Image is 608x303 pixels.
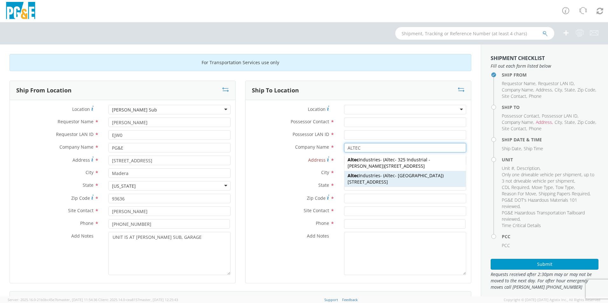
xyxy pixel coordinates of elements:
span: Phone [529,125,542,131]
span: Tow Type [556,184,574,190]
h3: Ship From Location [16,87,72,94]
li: , [556,184,575,191]
span: Requests received after 2:30pm may or may not be moved to the next day. For after hour emergency ... [491,271,598,290]
span: Requestor Name [58,118,93,125]
span: Zip Code [71,195,90,201]
li: , [555,87,563,93]
li: , [539,191,591,197]
span: [STREET_ADDRESS] [348,179,388,185]
span: City [321,169,329,175]
span: Move Type [532,184,553,190]
span: Ship Time [524,145,543,151]
span: Address [308,157,326,163]
span: Requestor Name [502,80,535,86]
span: State [83,182,93,188]
span: Possessor LAN ID [293,131,329,137]
span: Site Contact [502,125,526,131]
li: , [564,119,576,125]
div: [US_STATE] [112,183,136,189]
span: PG&E Hazardous Transportation Tailboard reviewed [502,210,585,222]
div: For Transportation Services use only [10,54,471,71]
h4: Unit [502,157,598,162]
li: , [577,119,596,125]
span: State [564,87,575,93]
span: Zip Code [307,195,326,201]
span: Industries [348,172,380,178]
span: Phone [80,220,93,226]
h4: Ship From [502,72,598,77]
span: master, [DATE] 11:54:36 [59,297,97,302]
span: Address [536,119,552,125]
h4: PCC [502,234,598,239]
span: Location [72,106,90,112]
li: , [564,87,576,93]
li: , [502,87,534,93]
span: Company Name [502,119,533,125]
span: Description [517,165,540,171]
h4: Ship To [502,105,598,110]
span: [STREET_ADDRESS] [384,163,425,169]
span: Zip Code [577,119,595,125]
img: pge-logo-06675f144f4cfa6a6814.png [5,2,37,21]
strong: Altec [348,172,359,178]
span: Server: 2025.16.0-21b0bc45e7b [8,297,97,302]
span: Address [73,157,90,163]
span: Industries [348,157,380,163]
span: State [318,182,329,188]
span: Add Notes [71,233,93,239]
span: Copyright © [DATE]-[DATE] Agistix Inc., All Rights Reserved [504,297,600,302]
span: Phone [529,93,542,99]
span: Site Contact [68,207,93,213]
strong: Altec [384,157,395,163]
span: PCC [502,242,510,248]
span: State [564,119,575,125]
li: , [502,125,527,132]
span: Only one driveable vehicle per shipment, up to 3 not driveable vehicle per shipment [502,172,594,184]
h4: Ship Date & Time [502,137,598,142]
span: Address [536,87,552,93]
span: Fill out each form listed below [491,63,598,69]
li: , [502,119,534,125]
a: Feedback [342,297,358,302]
span: Site Contact [304,207,329,213]
li: , [536,119,553,125]
span: PG&E DOT's Hazardous Materials 101 reviewed [502,197,577,209]
span: Ship Date [502,145,521,151]
span: City [555,119,562,125]
span: Unit # [502,165,514,171]
span: Requestor LAN ID [538,80,574,86]
h3: Ship To Location [252,87,299,94]
li: , [532,184,554,191]
li: , [502,80,536,87]
span: - 325 Industrial - [PERSON_NAME] [348,157,430,169]
strong: Altec [348,157,359,163]
li: , [542,113,578,119]
span: Reason For Move [502,191,536,197]
strong: Shipment Checklist [491,55,545,62]
span: Shipping Papers Required [539,191,590,197]
span: Time Critical Details [502,222,541,228]
li: , [502,210,597,222]
span: Company Name [502,87,533,93]
li: , [502,93,527,99]
span: master, [DATE] 12:25:43 [139,297,178,302]
span: Possessor Contact [291,118,329,125]
div: - ( ) [344,171,466,187]
li: , [502,172,597,184]
span: Possessor LAN ID [542,113,577,119]
span: Phone [316,220,329,226]
span: Company Name [295,144,329,150]
li: , [502,197,597,210]
button: Submit [491,259,598,270]
strong: Altec [384,172,395,178]
li: , [502,191,537,197]
span: City [86,169,93,175]
span: CDL Required [502,184,529,190]
span: Possessor Contact [502,113,539,119]
span: Company Name [59,144,93,150]
div: - ( ) [344,155,466,171]
span: Zip Code [577,87,595,93]
a: Support [324,297,338,302]
li: , [538,80,575,87]
li: , [517,165,541,172]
